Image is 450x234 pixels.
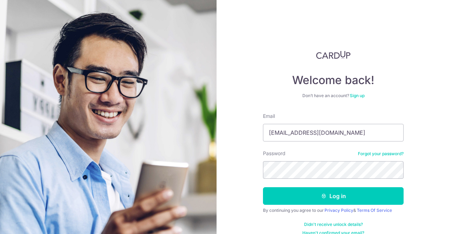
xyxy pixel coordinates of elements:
[263,187,404,205] button: Log in
[324,208,353,213] a: Privacy Policy
[316,51,351,59] img: CardUp Logo
[263,113,275,120] label: Email
[357,208,392,213] a: Terms Of Service
[263,124,404,141] input: Enter your Email
[350,93,365,98] a: Sign up
[304,222,363,227] a: Didn't receive unlock details?
[263,208,404,213] div: By continuing you agree to our &
[263,73,404,87] h4: Welcome back!
[263,93,404,99] div: Don’t have an account?
[263,150,285,157] label: Password
[358,151,404,157] a: Forgot your password?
